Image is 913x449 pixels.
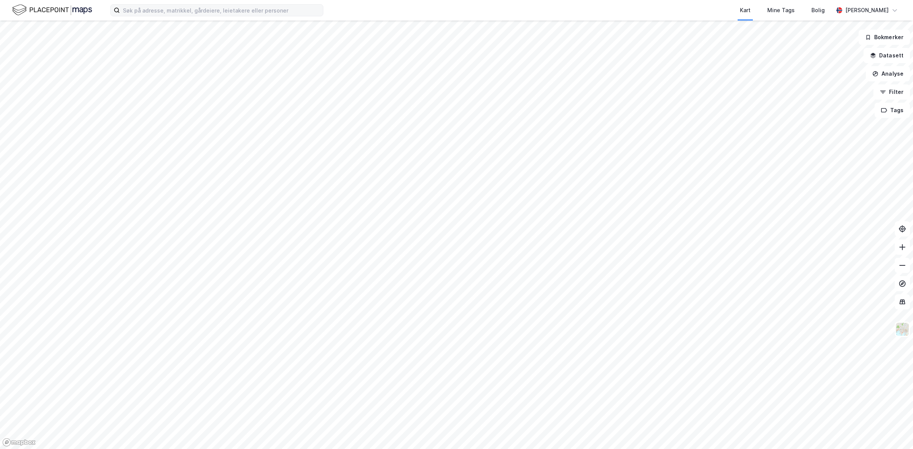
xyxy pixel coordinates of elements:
[811,6,825,15] div: Bolig
[120,5,323,16] input: Søk på adresse, matrikkel, gårdeiere, leietakere eller personer
[740,6,751,15] div: Kart
[875,413,913,449] div: Kontrollprogram for chat
[767,6,795,15] div: Mine Tags
[845,6,889,15] div: [PERSON_NAME]
[875,413,913,449] iframe: Chat Widget
[12,3,92,17] img: logo.f888ab2527a4732fd821a326f86c7f29.svg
